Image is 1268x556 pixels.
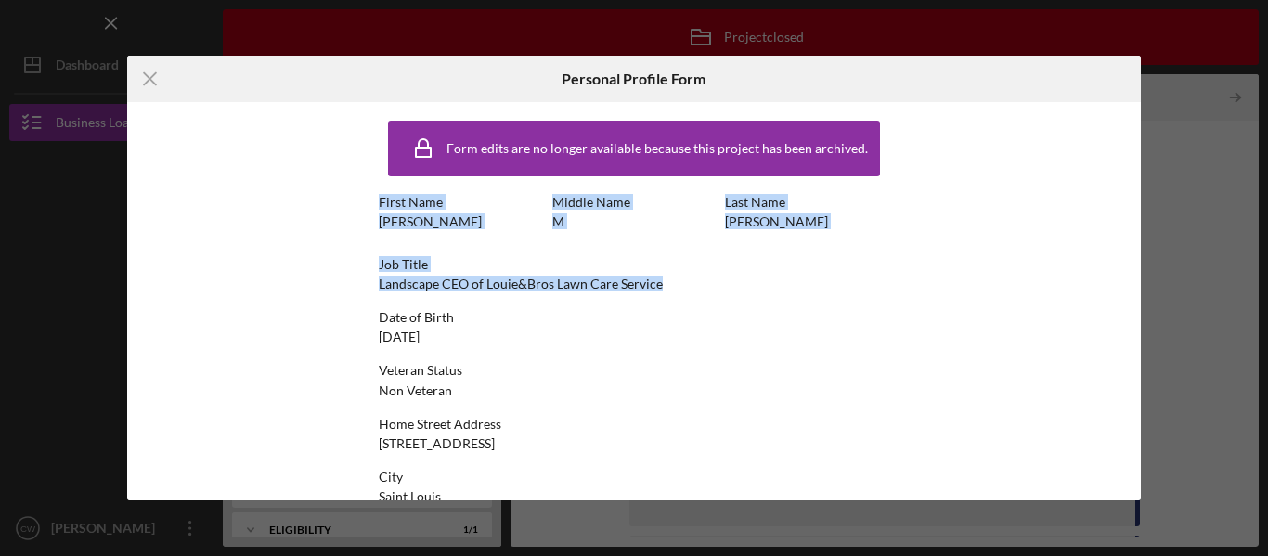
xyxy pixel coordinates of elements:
div: Date of Birth [379,310,889,325]
div: Middle Name [552,195,717,210]
div: Last Name [725,195,889,210]
div: Saint Louis [379,489,441,504]
div: Form edits are no longer available because this project has been archived. [446,141,868,156]
div: M [552,214,564,229]
div: Veteran Status [379,363,889,378]
div: [PERSON_NAME] [725,214,828,229]
div: Non Veteran [379,383,452,398]
div: Landscape CEO of Louie&Bros Lawn Care Service [379,277,663,291]
div: First Name [379,195,543,210]
div: [DATE] [379,330,420,344]
h6: Personal Profile Form [562,71,705,87]
div: [STREET_ADDRESS] [379,436,495,451]
div: Job Title [379,257,889,272]
div: Home Street Address [379,417,889,432]
div: City [379,470,889,485]
div: [PERSON_NAME] [379,214,482,229]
